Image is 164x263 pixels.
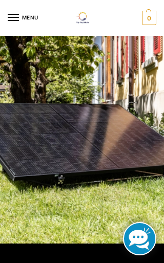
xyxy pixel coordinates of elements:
span: 0 [142,11,156,25]
button: Menu [8,10,38,26]
nav: Cart contents [139,11,156,25]
a: 0 [139,11,156,25]
img: Solaranlagen, Speicheranlagen und Energiesparprodukte [70,12,94,24]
